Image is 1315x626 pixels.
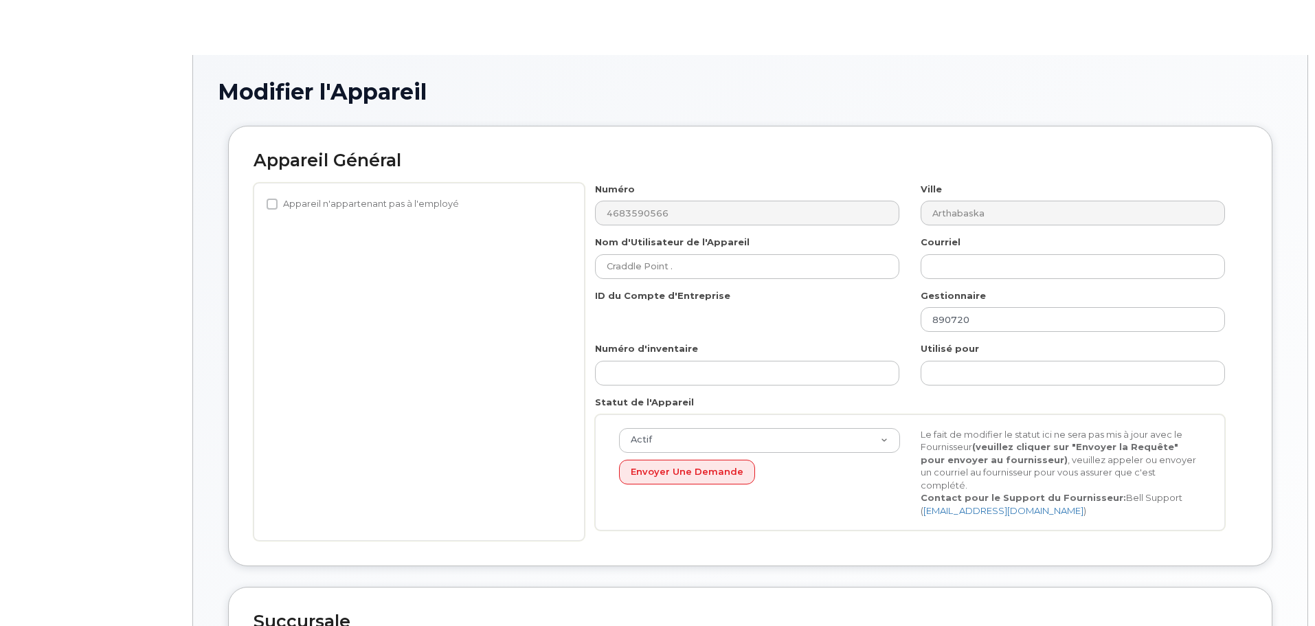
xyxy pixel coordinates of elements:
label: Nom d'Utilisateur de l'Appareil [595,236,750,249]
label: Appareil n'appartenant pas à l'employé [267,196,459,212]
h1: Modifier l'Appareil [218,80,1283,104]
label: Utilisé pour [921,342,979,355]
label: Courriel [921,236,960,249]
label: Numéro [595,183,635,196]
label: Ville [921,183,942,196]
strong: (veuillez cliquer sur "Envoyer la Requête" pour envoyer au fournisseur) [921,441,1178,465]
button: Envoyer une Demande [619,460,755,485]
strong: Contact pour le Support du Fournisseur: [921,492,1126,503]
a: [EMAIL_ADDRESS][DOMAIN_NAME] [923,505,1083,516]
label: ID du Compte d'Entreprise [595,289,730,302]
div: Le fait de modifier le statut ici ne sera pas mis à jour avec le Fournisseur , veuillez appeler o... [910,428,1212,517]
h2: Appareil Général [254,151,1247,170]
label: Statut de l'Appareil [595,396,694,409]
label: Gestionnaire [921,289,986,302]
input: Sélectionner le gestionnaire [921,307,1225,332]
label: Numéro d'inventaire [595,342,698,355]
input: Appareil n'appartenant pas à l'employé [267,199,278,210]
